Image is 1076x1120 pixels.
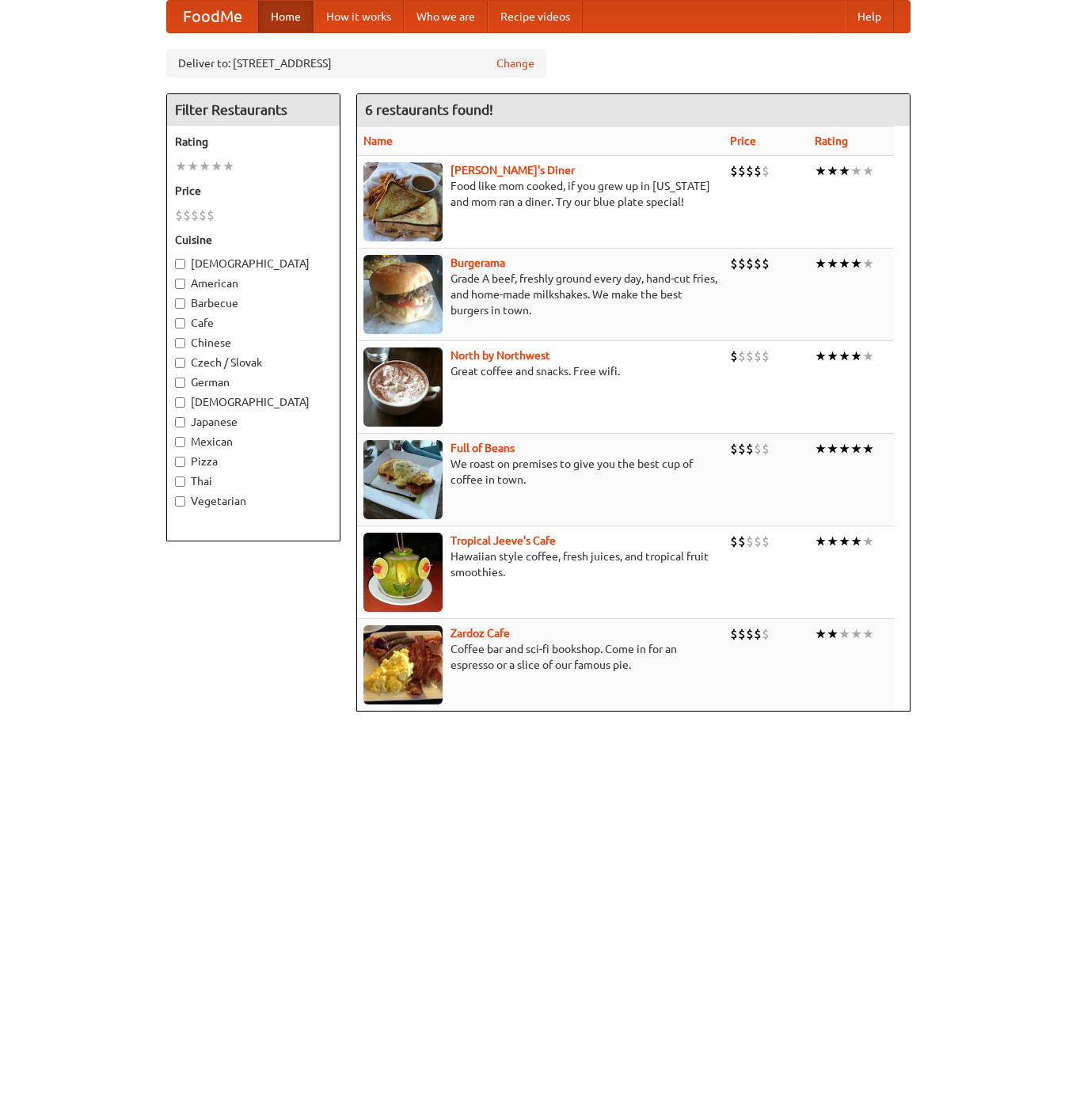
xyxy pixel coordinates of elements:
[754,347,762,365] li: $
[738,625,746,643] li: $
[754,440,762,457] li: $
[730,440,738,457] li: $
[175,183,332,199] h5: Price
[175,207,183,224] li: $
[746,162,754,180] li: $
[175,493,332,509] label: Vegetarian
[850,533,862,550] li: ★
[175,275,332,291] label: American
[175,232,332,248] h5: Cuisine
[838,255,850,272] li: ★
[838,347,850,365] li: ★
[862,533,874,550] li: ★
[363,440,443,519] img: beans.jpg
[363,549,717,580] p: Hawaiian style coffee, fresh juices, and tropical fruit smoothies.
[815,440,827,457] li: ★
[175,457,185,467] input: Pizza
[187,158,199,175] li: ★
[815,347,827,365] li: ★
[862,625,874,643] li: ★
[738,347,746,365] li: $
[451,534,556,547] a: Tropical Jeeve's Cafe
[738,533,746,550] li: $
[451,627,510,640] a: Zardoz Cafe
[827,162,838,180] li: ★
[191,207,199,224] li: $
[730,347,738,365] li: $
[762,162,770,180] li: $
[175,259,185,269] input: [DEMOGRAPHIC_DATA]
[730,255,738,272] li: $
[207,207,215,224] li: $
[738,255,746,272] li: $
[175,338,185,348] input: Chinese
[175,298,185,309] input: Barbecue
[167,1,258,32] a: FoodMe
[762,255,770,272] li: $
[815,625,827,643] li: ★
[363,135,393,147] a: Name
[363,271,717,318] p: Grade A beef, freshly ground every day, hand-cut fries, and home-made milkshakes. We make the bes...
[175,318,185,328] input: Cafe
[827,347,838,365] li: ★
[363,363,717,379] p: Great coffee and snacks. Free wifi.
[746,255,754,272] li: $
[746,533,754,550] li: $
[175,397,185,408] input: [DEMOGRAPHIC_DATA]
[730,625,738,643] li: $
[175,335,332,351] label: Chinese
[746,440,754,457] li: $
[754,162,762,180] li: $
[862,255,874,272] li: ★
[175,158,187,175] li: ★
[363,162,443,241] img: sallys.jpg
[363,347,443,427] img: north.jpg
[175,434,332,450] label: Mexican
[451,349,550,362] a: North by Northwest
[175,378,185,388] input: German
[363,533,443,612] img: jeeves.jpg
[314,1,404,32] a: How it works
[175,279,185,289] input: American
[175,414,332,430] label: Japanese
[175,295,332,311] label: Barbecue
[762,440,770,457] li: $
[175,256,332,271] label: [DEMOGRAPHIC_DATA]
[363,178,717,210] p: Food like mom cooked, if you grew up in [US_STATE] and mom ran a diner. Try our blue plate special!
[827,533,838,550] li: ★
[862,347,874,365] li: ★
[175,315,332,331] label: Cafe
[199,207,207,224] li: $
[762,625,770,643] li: $
[258,1,314,32] a: Home
[451,256,505,269] b: Burgerama
[850,440,862,457] li: ★
[175,454,332,469] label: Pizza
[175,374,332,390] label: German
[175,355,332,370] label: Czech / Slovak
[175,476,185,487] input: Thai
[199,158,211,175] li: ★
[862,162,874,180] li: ★
[838,533,850,550] li: ★
[838,440,850,457] li: ★
[850,162,862,180] li: ★
[363,255,443,334] img: burgerama.jpg
[211,158,222,175] li: ★
[827,440,838,457] li: ★
[167,94,340,126] h4: Filter Restaurants
[738,162,746,180] li: $
[404,1,488,32] a: Who we are
[754,533,762,550] li: $
[850,625,862,643] li: ★
[183,207,191,224] li: $
[451,164,575,177] a: [PERSON_NAME]'s Diner
[175,473,332,489] label: Thai
[175,437,185,447] input: Mexican
[762,533,770,550] li: $
[746,625,754,643] li: $
[363,641,717,673] p: Coffee bar and sci-fi bookshop. Come in for an espresso or a slice of our famous pie.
